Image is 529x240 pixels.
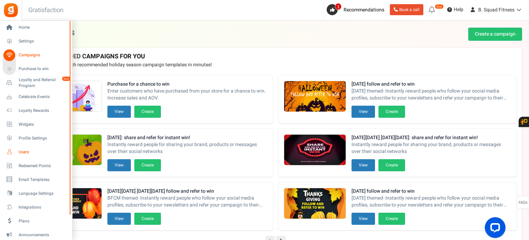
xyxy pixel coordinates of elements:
[34,61,517,68] p: Preview and launch recommended holiday season campaign templates in minutes!
[3,36,69,47] a: Settings
[107,81,267,88] strong: Purchase for a chance to win
[3,49,69,61] a: Campaigns
[3,201,69,213] a: Integrations
[3,77,69,89] a: Loyalty and Referral Program New
[352,213,375,225] button: View
[452,6,463,13] span: Help
[3,188,69,199] a: Language Settings
[134,213,161,225] button: Create
[352,88,511,102] span: [DATE] themed- Instantly reward people who follow your social media profiles, subscribe to your n...
[19,52,67,58] span: Campaigns
[19,77,69,89] span: Loyalty and Referral Program
[19,191,67,196] span: Language Settings
[352,106,375,118] button: View
[3,160,69,172] a: Redeemed Points
[352,188,511,195] strong: [DATE] follow and refer to win
[19,163,67,169] span: Redeemed Points
[107,195,267,209] span: BFCM themed- Instantly reward people who follow your social media profiles, subscribe to your new...
[3,63,69,75] a: Purchase to win
[327,4,387,15] a: 3 Recommendations
[3,105,69,116] a: Loyalty Rewards
[134,159,161,171] button: Create
[19,177,67,183] span: Email Templates
[3,174,69,185] a: Email Templates
[284,81,346,112] img: Recommended Campaigns
[107,134,267,141] strong: [DATE]: share and refer for instant win!
[3,215,69,227] a: Plans
[3,146,69,158] a: Users
[62,76,71,81] em: New
[19,94,67,100] span: Celebrate Events
[19,66,67,72] span: Purchase to win
[352,159,375,171] button: View
[518,196,528,209] span: FAQs
[19,204,67,210] span: Integrations
[435,4,444,9] em: New
[107,106,131,118] button: View
[335,3,342,10] span: 3
[352,134,511,141] strong: [DATE][DATE] [DATE][DATE]: share and refer for instant win!
[284,135,346,166] img: Recommended Campaigns
[21,3,71,17] h3: Gratisfaction
[468,28,522,41] a: Create a campaign
[352,81,511,88] strong: [DATE] follow and refer to win
[444,4,466,15] a: Help
[34,53,517,60] h4: RECOMMENDED CAMPAIGNS FOR YOU
[19,135,67,141] span: Profile Settings
[107,88,267,102] span: Enter customers who have purchased from your store for a chance to win. Increase sales and AOV.
[3,91,69,103] a: Celebrate Events
[352,141,511,155] span: Instantly reward people for sharing your brand, products or messages over their social networks
[3,2,19,18] img: Gratisfaction
[378,159,405,171] button: Create
[284,188,346,219] img: Recommended Campaigns
[19,25,67,30] span: Home
[107,159,131,171] button: View
[390,4,423,15] a: Book a call
[378,106,405,118] button: Create
[3,22,69,33] a: Home
[352,195,511,209] span: [DATE] themed- Instantly reward people who follow your social media profiles, subscribe to your n...
[19,149,67,155] span: Users
[107,141,267,155] span: Instantly reward people for sharing your brand, products or messages over their social networks
[3,118,69,130] a: Widgets
[107,188,267,195] strong: [DATE][DATE] [DATE][DATE] follow and refer to win
[19,108,67,114] span: Loyalty Rewards
[134,106,161,118] button: Create
[19,232,67,238] span: Announcements
[478,6,514,13] span: B. Squad Fitness
[19,122,67,127] span: Widgets
[19,218,67,224] span: Plans
[378,213,405,225] button: Create
[344,6,384,13] span: Recommendations
[107,213,131,225] button: View
[3,132,69,144] a: Profile Settings
[19,38,67,44] span: Settings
